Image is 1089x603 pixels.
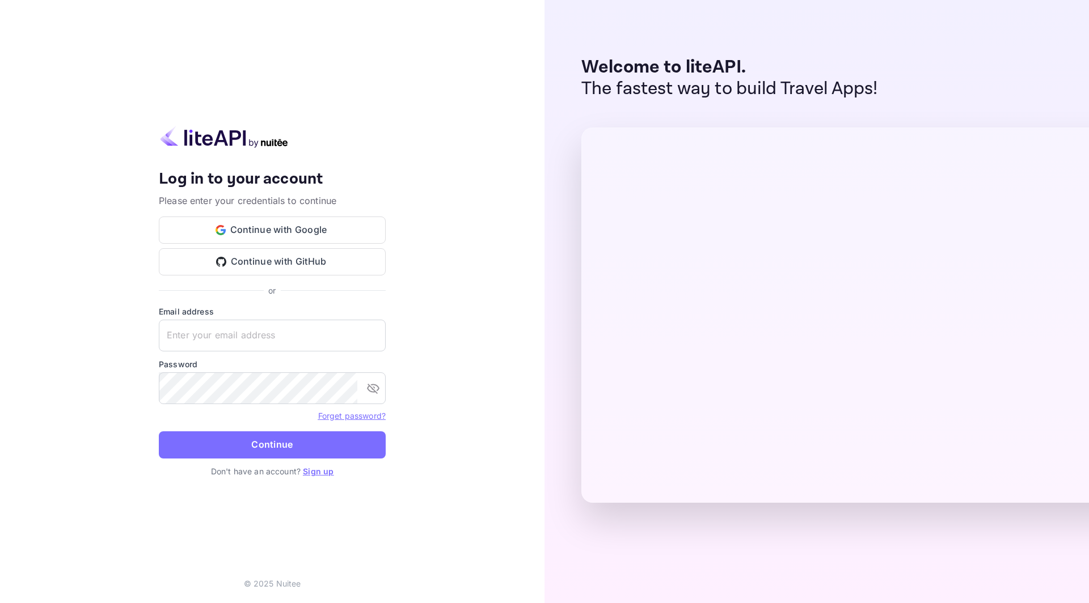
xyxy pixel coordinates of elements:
[318,411,386,421] a: Forget password?
[159,169,386,189] h4: Log in to your account
[159,194,386,207] p: Please enter your credentials to continue
[318,410,386,421] a: Forget password?
[303,466,334,476] a: Sign up
[159,431,386,458] button: Continue
[159,320,386,351] input: Enter your email address
[159,216,386,244] button: Continue with Google
[159,465,386,477] p: Don't have an account?
[581,78,878,100] p: The fastest way to build Travel Apps!
[159,126,289,148] img: liteapi
[268,284,276,296] p: or
[362,377,385,400] button: toggle password visibility
[244,577,301,589] p: © 2025 Nuitee
[159,248,386,275] button: Continue with GitHub
[159,305,386,317] label: Email address
[581,57,878,78] p: Welcome to liteAPI.
[159,358,386,370] label: Password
